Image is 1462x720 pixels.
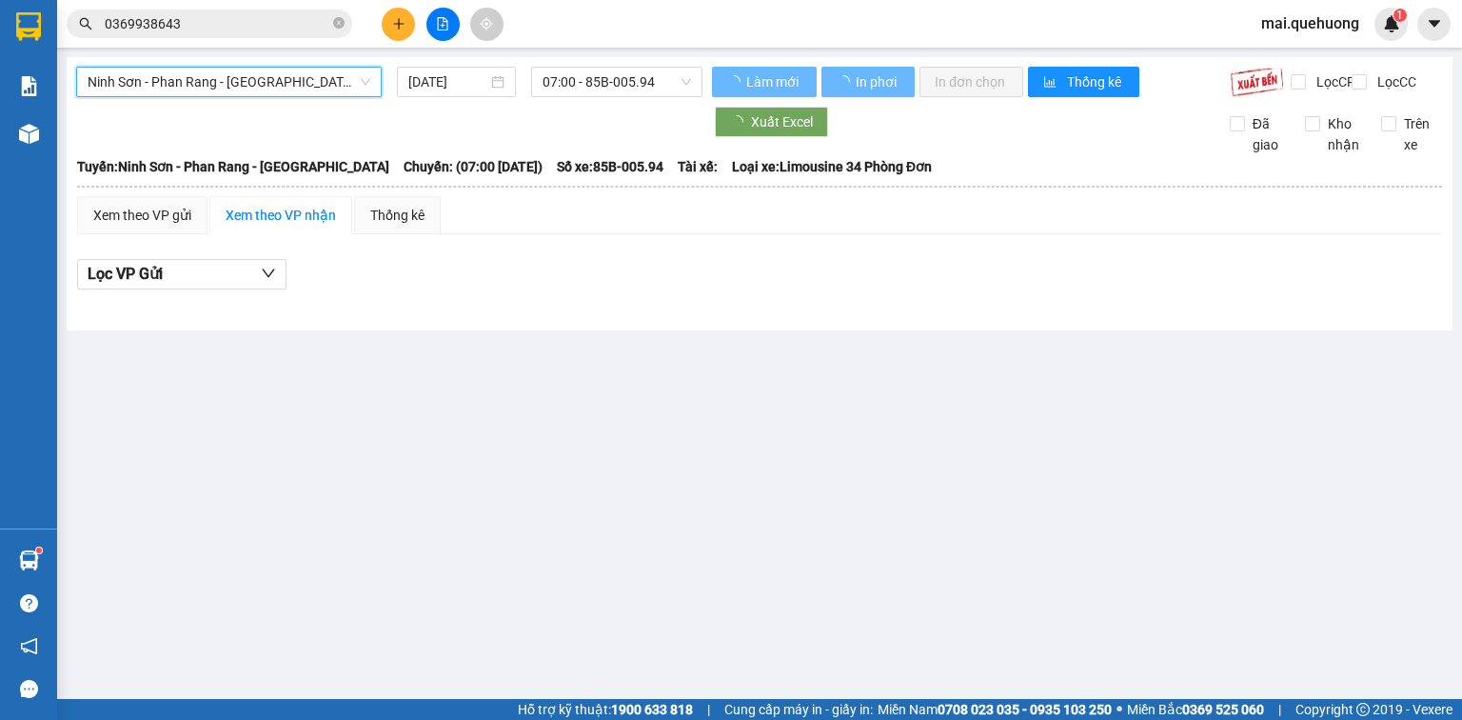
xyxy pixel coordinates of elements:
span: 07:00 - 85B-005.94 [543,68,692,96]
img: warehouse-icon [19,550,39,570]
span: Lọc CR [1309,71,1358,92]
span: bar-chart [1043,75,1059,90]
button: In phơi [821,67,915,97]
strong: 1900 633 818 [611,702,693,717]
span: question-circle [20,594,38,612]
img: warehouse-icon [19,124,39,144]
span: Lọc VP Gửi [88,262,163,286]
span: In phơi [856,71,899,92]
b: An Anh Limousine [24,123,105,212]
span: Kho nhận [1320,113,1367,155]
span: search [79,17,92,30]
span: plus [392,17,405,30]
span: | [1278,699,1281,720]
span: Số xe: 85B-005.94 [557,156,663,177]
span: Ninh Sơn - Phan Rang - Miền Tây [88,68,370,96]
button: bar-chartThống kê [1028,67,1139,97]
strong: 0369 525 060 [1182,702,1264,717]
span: notification [20,637,38,655]
strong: 0708 023 035 - 0935 103 250 [938,702,1112,717]
span: message [20,680,38,698]
div: Xem theo VP nhận [226,205,336,226]
img: 9k= [1230,67,1284,97]
span: | [707,699,710,720]
b: Biên nhận gởi hàng hóa [123,28,183,183]
span: close-circle [333,15,345,33]
input: Tìm tên, số ĐT hoặc mã đơn [105,13,329,34]
span: loading [837,75,853,89]
button: caret-down [1417,8,1451,41]
button: Xuất Excel [715,107,828,137]
button: In đơn chọn [919,67,1023,97]
span: Miền Bắc [1127,699,1264,720]
span: caret-down [1426,15,1443,32]
div: Thống kê [370,205,425,226]
span: Tài xế: [678,156,718,177]
sup: 1 [36,548,42,553]
span: Chuyến: (07:00 [DATE]) [404,156,543,177]
b: Tuyến: Ninh Sơn - Phan Rang - [GEOGRAPHIC_DATA] [77,159,389,174]
button: Lọc VP Gửi [77,259,286,290]
button: Làm mới [712,67,817,97]
span: Trên xe [1396,113,1443,155]
input: 12/10/2025 [408,71,486,92]
span: Đã giao [1245,113,1292,155]
div: Xem theo VP gửi [93,205,191,226]
img: icon-new-feature [1383,15,1400,32]
span: Miền Nam [878,699,1112,720]
img: solution-icon [19,76,39,96]
span: Loại xe: Limousine 34 Phòng Đơn [732,156,932,177]
span: Lọc CC [1370,71,1419,92]
span: 1 [1396,9,1403,22]
span: loading [727,75,743,89]
span: close-circle [333,17,345,29]
span: Hỗ trợ kỹ thuật: [518,699,693,720]
span: copyright [1356,703,1370,716]
span: aim [480,17,493,30]
span: Cung cấp máy in - giấy in: [724,699,873,720]
span: Thống kê [1067,71,1124,92]
sup: 1 [1393,9,1407,22]
img: logo-vxr [16,12,41,41]
span: mai.quehuong [1246,11,1374,35]
span: file-add [436,17,449,30]
span: Làm mới [746,71,801,92]
span: ⚪️ [1116,706,1122,713]
button: plus [382,8,415,41]
button: aim [470,8,504,41]
span: down [261,266,276,281]
button: file-add [426,8,460,41]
